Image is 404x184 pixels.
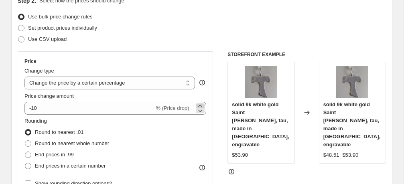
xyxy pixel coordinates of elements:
[24,118,47,124] span: Rounding
[198,79,206,87] div: help
[35,152,74,158] span: End prices in .99
[35,129,83,135] span: Round to nearest .01
[28,36,67,42] span: Use CSV upload
[24,68,54,74] span: Change type
[245,66,277,98] img: 57_8a2e3b08-cff6-4b73-aa66-5e2996ea8f58_80x.jpg
[232,151,248,159] div: $53.90
[227,51,386,58] h6: STOREFRONT EXAMPLE
[232,101,289,148] span: solid 9k white gold Saint [PERSON_NAME], tau, made in [GEOGRAPHIC_DATA], engravable
[323,101,381,148] span: solid 9k white gold Saint [PERSON_NAME], tau, made in [GEOGRAPHIC_DATA], engravable
[156,105,189,111] span: % (Price drop)
[28,14,92,20] span: Use bulk price change rules
[24,93,74,99] span: Price change amount
[323,151,339,159] div: $48.51
[35,163,106,169] span: End prices in a certain number
[35,140,109,146] span: Round to nearest whole number
[24,58,36,65] h3: Price
[336,66,368,98] img: 57_8a2e3b08-cff6-4b73-aa66-5e2996ea8f58_80x.jpg
[24,102,154,115] input: -15
[342,151,358,159] strike: $53.90
[28,25,97,31] span: Set product prices individually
